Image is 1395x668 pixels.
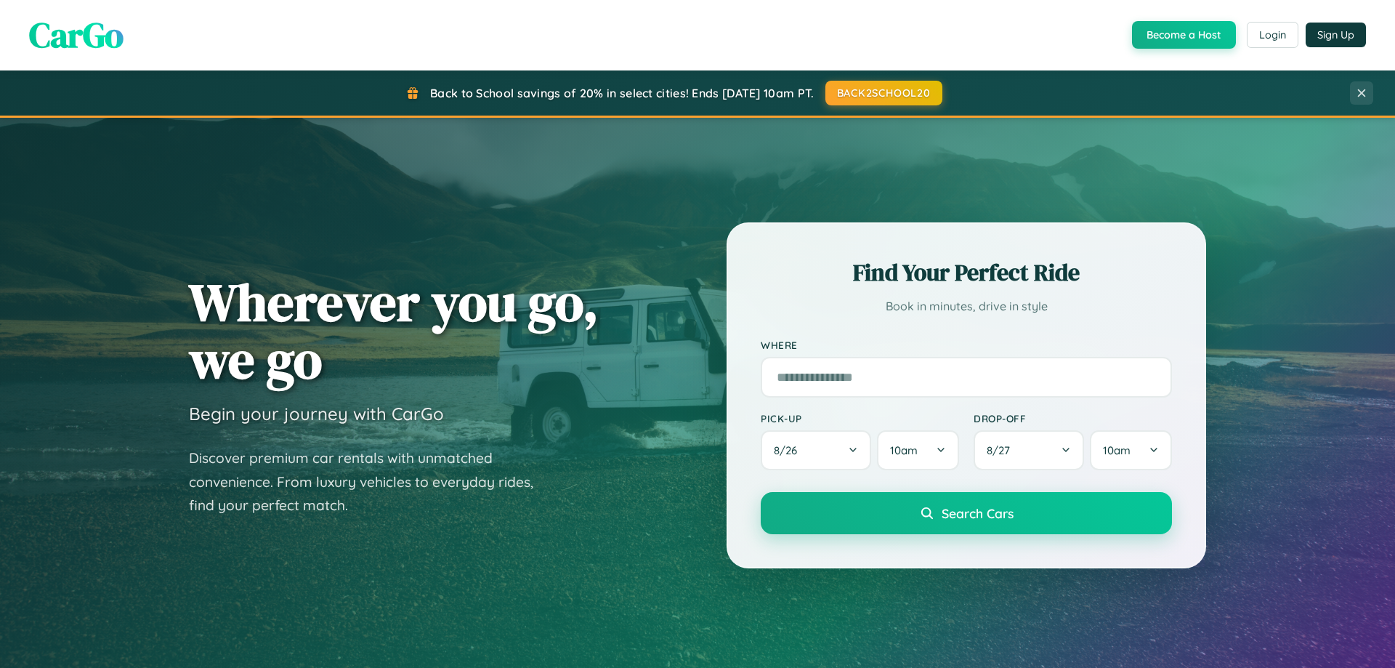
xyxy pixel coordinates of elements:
h1: Wherever you go, we go [189,273,599,388]
p: Book in minutes, drive in style [761,296,1172,317]
button: 8/27 [974,430,1084,470]
span: CarGo [29,11,124,59]
button: Sign Up [1306,23,1366,47]
span: 10am [890,443,918,457]
label: Drop-off [974,412,1172,424]
button: Search Cars [761,492,1172,534]
span: 8 / 27 [987,443,1017,457]
h2: Find Your Perfect Ride [761,257,1172,289]
label: Where [761,339,1172,351]
span: Back to School savings of 20% in select cities! Ends [DATE] 10am PT. [430,86,814,100]
span: Search Cars [942,505,1014,521]
span: 8 / 26 [774,443,804,457]
button: 10am [877,430,959,470]
h3: Begin your journey with CarGo [189,403,444,424]
label: Pick-up [761,412,959,424]
button: 8/26 [761,430,871,470]
button: Login [1247,22,1298,48]
button: Become a Host [1132,21,1236,49]
span: 10am [1103,443,1131,457]
p: Discover premium car rentals with unmatched convenience. From luxury vehicles to everyday rides, ... [189,446,552,518]
button: BACK2SCHOOL20 [825,81,942,105]
button: 10am [1090,430,1172,470]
